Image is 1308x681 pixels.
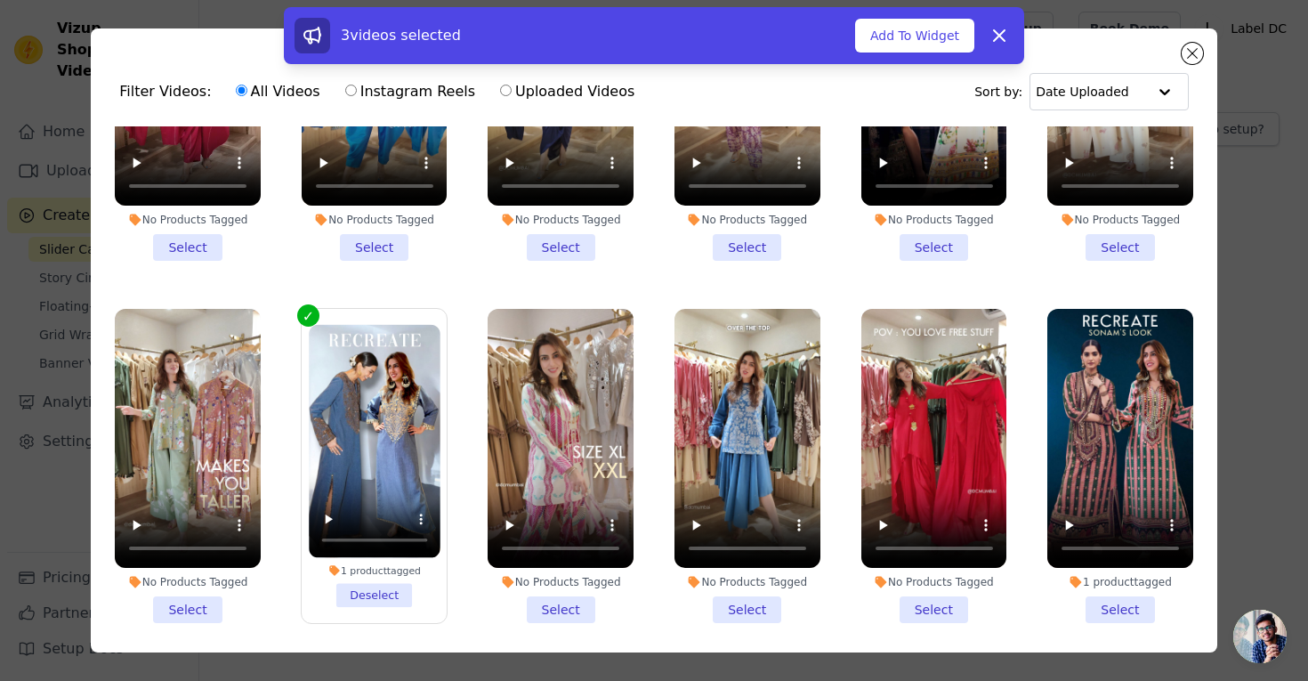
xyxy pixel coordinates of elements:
div: Sort by: [974,73,1189,110]
div: No Products Tagged [674,213,820,227]
label: Instagram Reels [344,80,476,103]
span: 3 videos selected [341,27,461,44]
label: Uploaded Videos [499,80,635,103]
label: All Videos [235,80,321,103]
div: No Products Tagged [488,213,634,227]
div: 1 product tagged [1047,575,1193,589]
div: No Products Tagged [488,575,634,589]
div: No Products Tagged [115,213,261,227]
div: No Products Tagged [302,213,448,227]
div: No Products Tagged [115,575,261,589]
button: Add To Widget [855,19,974,53]
div: No Products Tagged [861,213,1007,227]
div: 1 product tagged [309,564,440,577]
div: No Products Tagged [1047,213,1193,227]
div: Open chat [1233,610,1287,663]
div: Filter Videos: [119,71,644,112]
div: No Products Tagged [861,575,1007,589]
div: No Products Tagged [674,575,820,589]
